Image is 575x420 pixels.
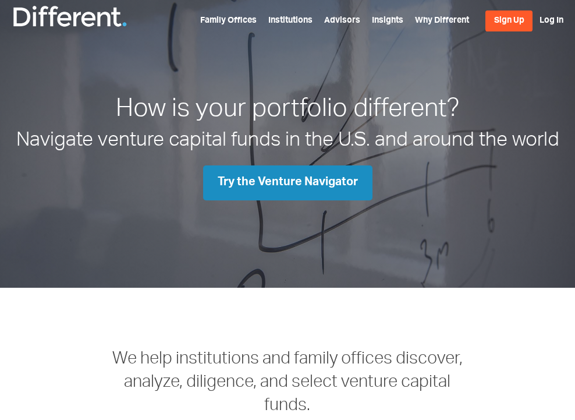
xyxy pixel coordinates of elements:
span: How is your portfolio different? [116,98,460,123]
a: Why Different [415,17,469,25]
a: Sign Up [485,10,533,31]
img: Different Funds [12,5,128,28]
a: Family Offices [200,17,257,25]
a: Try the Venture Navigator [203,165,372,200]
span: Try the Venture Navigator [218,177,358,189]
span: Sign Up [494,17,524,25]
a: Institutions [268,17,313,25]
a: Insights [372,17,403,25]
a: Log In [539,17,563,25]
span: Navigate venture capital funds in the U.S. and around the world [16,132,559,151]
a: Advisors [324,17,360,25]
span: We help institutions and family offices discover, analyze, diligence, and select venture capital ... [112,351,463,415]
